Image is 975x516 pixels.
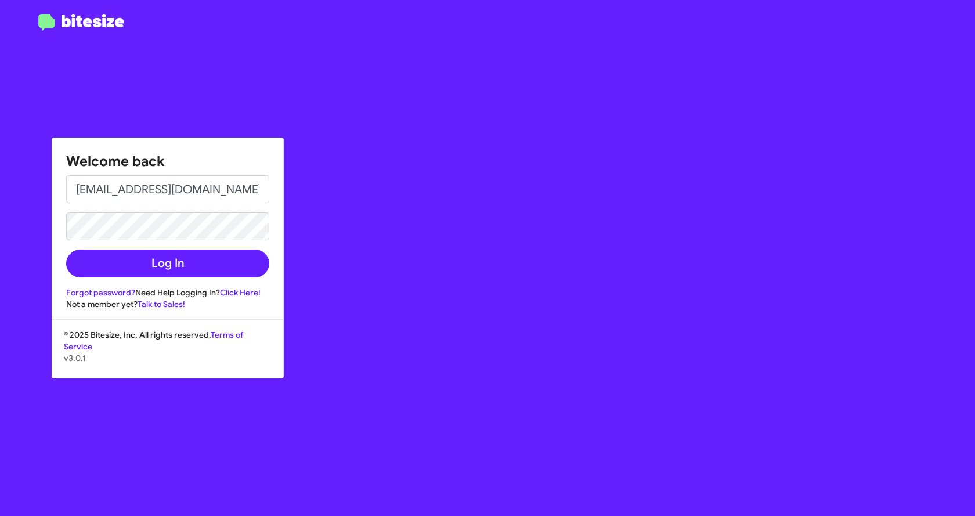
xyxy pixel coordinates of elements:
h1: Welcome back [66,152,269,171]
div: © 2025 Bitesize, Inc. All rights reserved. [52,329,283,378]
a: Talk to Sales! [138,299,185,309]
div: Need Help Logging In? [66,287,269,298]
button: Log In [66,250,269,277]
a: Click Here! [220,287,261,298]
p: v3.0.1 [64,352,272,364]
a: Forgot password? [66,287,135,298]
div: Not a member yet? [66,298,269,310]
input: Email address [66,175,269,203]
